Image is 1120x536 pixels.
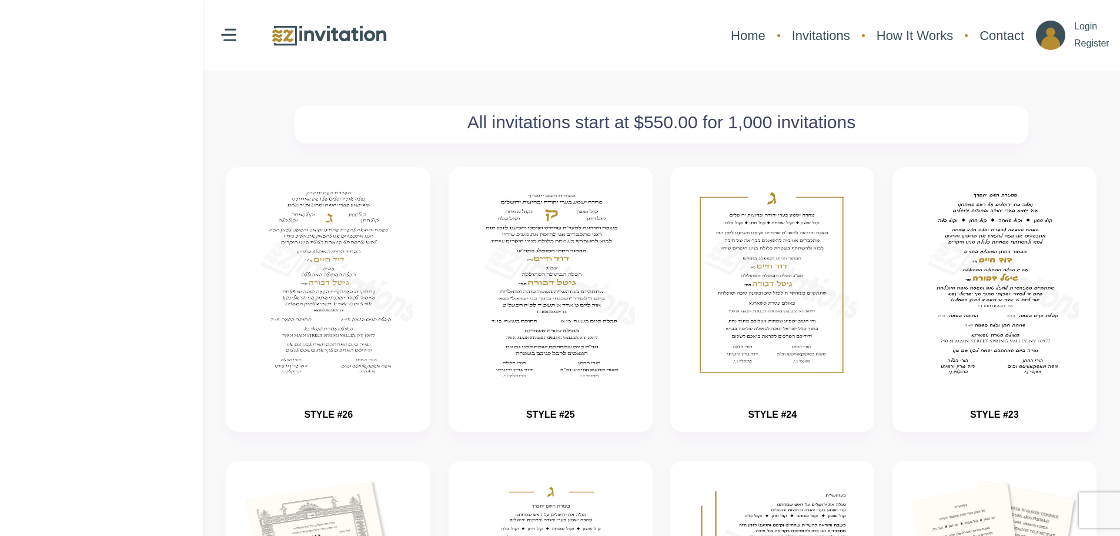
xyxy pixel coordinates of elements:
[526,410,575,420] a: STYLE #25
[304,410,353,420] a: STYLE #26
[748,410,797,420] a: STYLE #24
[892,167,1096,432] button: invitation STYLE #23
[688,185,857,381] img: invitation
[300,112,1022,133] h2: All invitations start at $550.00 for 1,000 invitations
[871,20,959,51] a: How It Works
[910,185,1079,381] img: invitation
[970,410,1019,420] a: STYLE #23
[244,185,413,381] img: invitation
[786,20,856,51] a: Invitations
[974,20,1030,51] a: Contact
[1074,18,1109,52] p: Login Register
[466,185,635,381] img: invitation
[449,167,653,432] button: invitation STYLE #25
[1036,21,1065,50] img: ico_account.png
[670,167,874,432] button: invitation STYLE #24
[270,23,388,48] img: logo.png
[226,167,430,432] button: invitation STYLE #26
[725,20,771,51] a: Home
